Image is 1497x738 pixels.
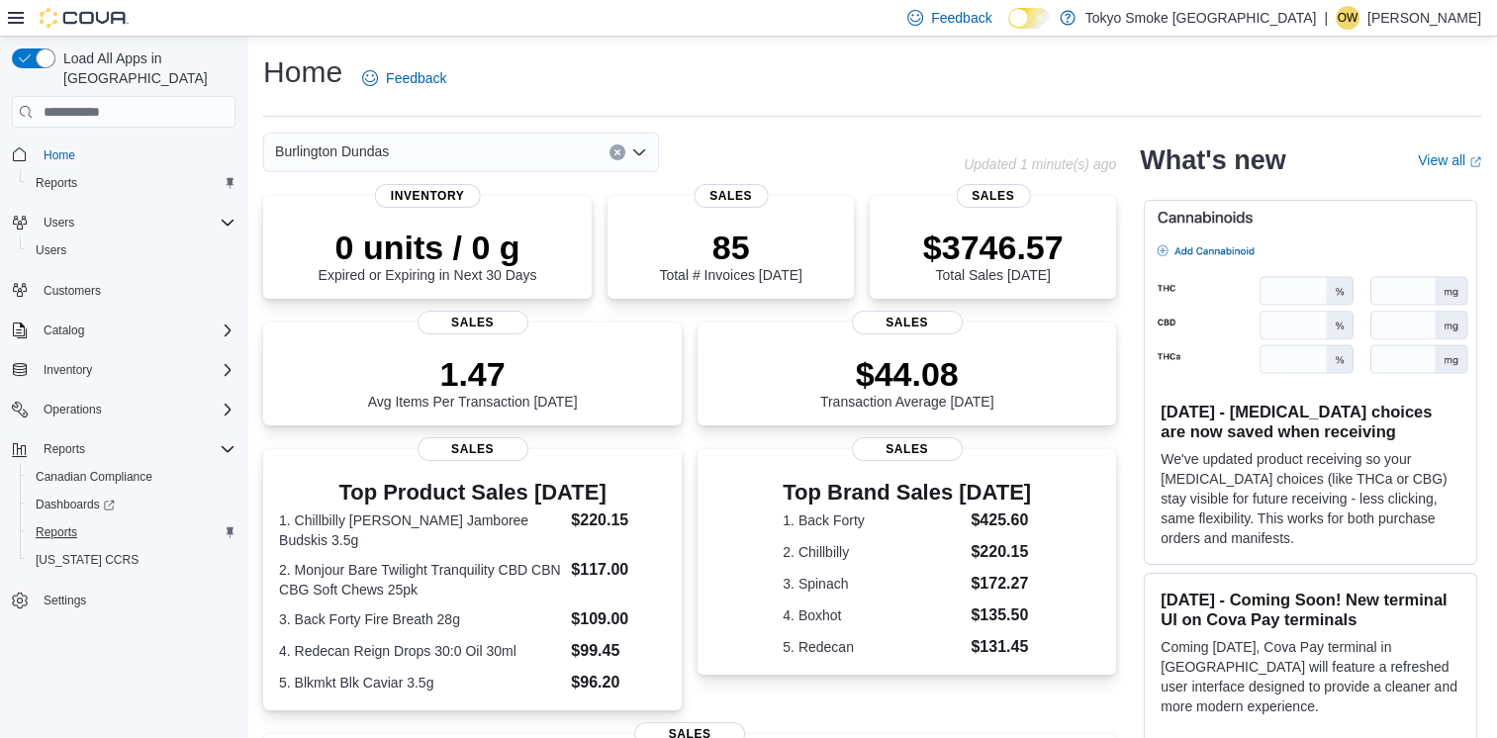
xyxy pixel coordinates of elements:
span: Feedback [931,8,991,28]
span: Users [36,242,66,258]
dd: $99.45 [571,639,666,663]
dd: $131.45 [971,635,1031,659]
span: Users [44,215,74,231]
span: Canadian Compliance [28,465,235,489]
input: Dark Mode [1008,8,1050,29]
span: Dashboards [36,497,115,512]
p: 85 [659,228,801,267]
button: Customers [4,276,243,305]
svg: External link [1469,156,1481,168]
a: Feedback [354,58,454,98]
a: Dashboards [28,493,123,516]
p: [PERSON_NAME] [1367,6,1481,30]
span: Customers [44,283,101,299]
div: Total # Invoices [DATE] [659,228,801,283]
span: Reports [36,524,77,540]
p: Coming [DATE], Cova Pay terminal in [GEOGRAPHIC_DATA] will feature a refreshed user interface des... [1161,637,1460,716]
span: Dashboards [28,493,235,516]
a: [US_STATE] CCRS [28,548,146,572]
span: Users [28,238,235,262]
h3: Top Product Sales [DATE] [279,481,666,505]
a: Dashboards [20,491,243,518]
span: Sales [418,437,528,461]
dt: 2. Chillbilly [783,542,963,562]
span: Reports [28,520,235,544]
span: Sales [418,311,528,334]
dd: $109.00 [571,607,666,631]
span: Washington CCRS [28,548,235,572]
span: Inventory [375,184,481,208]
button: Inventory [36,358,100,382]
span: [US_STATE] CCRS [36,552,139,568]
p: Tokyo Smoke [GEOGRAPHIC_DATA] [1085,6,1317,30]
h3: [DATE] - [MEDICAL_DATA] choices are now saved when receiving [1161,402,1460,441]
span: Canadian Compliance [36,469,152,485]
div: Olivia Workman [1336,6,1359,30]
span: Reports [36,437,235,461]
button: Catalog [4,317,243,344]
span: OW [1338,6,1358,30]
button: Settings [4,586,243,614]
div: Expired or Expiring in Next 30 Days [319,228,537,283]
button: Canadian Compliance [20,463,243,491]
h3: Top Brand Sales [DATE] [783,481,1031,505]
dt: 2. Monjour Bare Twilight Tranquility CBD CBN CBG Soft Chews 25pk [279,560,563,600]
div: Avg Items Per Transaction [DATE] [368,354,578,410]
button: Catalog [36,319,92,342]
a: Reports [28,171,85,195]
dd: $172.27 [971,572,1031,596]
span: Reports [36,175,77,191]
dt: 5. Blkmkt Blk Caviar 3.5g [279,673,563,692]
button: Open list of options [631,144,647,160]
p: 1.47 [368,354,578,394]
span: Sales [694,184,768,208]
dt: 4. Redecan Reign Drops 30:0 Oil 30ml [279,641,563,661]
span: Feedback [386,68,446,88]
nav: Complex example [12,132,235,666]
dt: 1. Chillbilly [PERSON_NAME] Jamboree Budskis 3.5g [279,510,563,550]
dt: 4. Boxhot [783,605,963,625]
a: Canadian Compliance [28,465,160,489]
button: Home [4,139,243,168]
button: Inventory [4,356,243,384]
h2: What's new [1140,144,1285,176]
p: 0 units / 0 g [319,228,537,267]
button: Operations [36,398,110,421]
button: Operations [4,396,243,423]
dd: $135.50 [971,603,1031,627]
span: Settings [44,593,86,608]
a: Customers [36,279,109,303]
span: Settings [36,588,235,612]
dd: $220.15 [571,508,666,532]
span: Users [36,211,235,234]
span: Burlington Dundas [275,139,389,163]
button: Reports [4,435,243,463]
a: Users [28,238,74,262]
button: [US_STATE] CCRS [20,546,243,574]
dd: $220.15 [971,540,1031,564]
dt: 3. Back Forty Fire Breath 28g [279,609,563,629]
p: $3746.57 [923,228,1064,267]
span: Reports [28,171,235,195]
span: Operations [44,402,102,417]
span: Customers [36,278,235,303]
dd: $96.20 [571,671,666,694]
span: Sales [852,437,963,461]
span: Sales [852,311,963,334]
p: We've updated product receiving so your [MEDICAL_DATA] choices (like THCa or CBG) stay visible fo... [1161,449,1460,548]
button: Clear input [609,144,625,160]
dd: $425.60 [971,508,1031,532]
button: Users [20,236,243,264]
div: Total Sales [DATE] [923,228,1064,283]
p: | [1324,6,1328,30]
button: Reports [20,169,243,197]
span: Inventory [36,358,235,382]
h1: Home [263,52,342,92]
button: Reports [20,518,243,546]
span: Reports [44,441,85,457]
h3: [DATE] - Coming Soon! New terminal UI on Cova Pay terminals [1161,590,1460,629]
button: Users [4,209,243,236]
a: Home [36,143,83,167]
span: Catalog [36,319,235,342]
p: Updated 1 minute(s) ago [964,156,1116,172]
